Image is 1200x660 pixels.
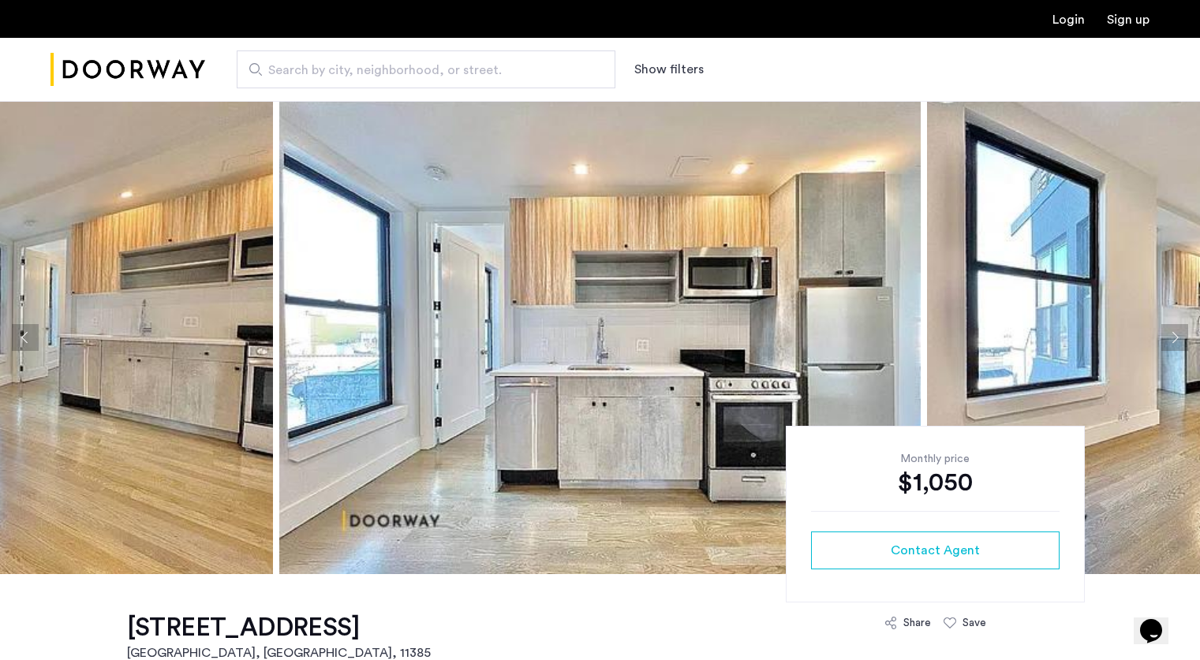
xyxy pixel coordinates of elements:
iframe: chat widget [1134,597,1184,644]
input: Apartment Search [237,50,615,88]
button: Previous apartment [12,324,39,351]
span: Contact Agent [891,541,980,560]
div: Monthly price [811,451,1060,467]
div: $1,050 [811,467,1060,498]
img: apartment [279,101,921,574]
div: Share [903,615,931,631]
a: Cazamio Logo [50,40,205,99]
img: logo [50,40,205,99]
span: Search by city, neighborhood, or street. [268,61,571,80]
button: Show or hide filters [634,60,704,79]
button: button [811,531,1060,569]
a: Login [1052,13,1085,26]
div: Save [963,615,986,631]
a: Registration [1107,13,1150,26]
h1: [STREET_ADDRESS] [127,612,431,643]
button: Next apartment [1161,324,1188,351]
